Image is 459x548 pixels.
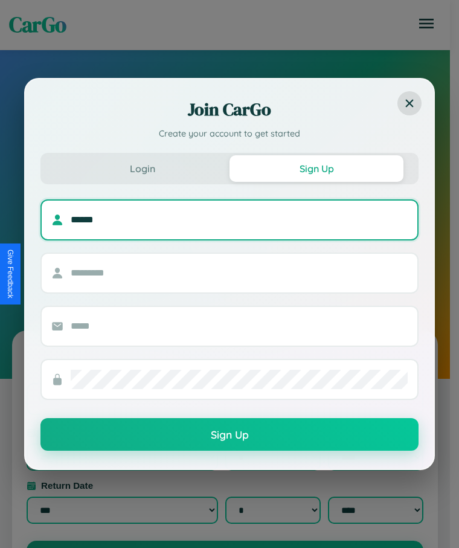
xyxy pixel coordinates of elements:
button: Sign Up [40,418,419,451]
button: Sign Up [230,155,403,182]
p: Create your account to get started [40,127,419,141]
div: Give Feedback [6,250,14,298]
button: Login [56,155,230,182]
h2: Join CarGo [40,97,419,121]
